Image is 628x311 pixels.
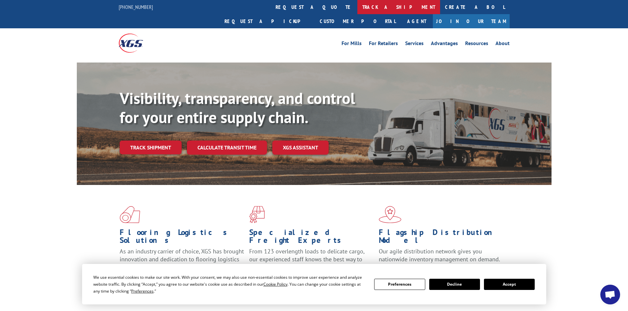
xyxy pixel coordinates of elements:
[272,141,329,155] a: XGS ASSISTANT
[82,264,546,304] div: Cookie Consent Prompt
[249,206,265,223] img: xgs-icon-focused-on-flooring-red
[120,141,182,154] a: Track shipment
[120,247,244,271] span: As an industry carrier of choice, XGS has brought innovation and dedication to flooring logistics...
[369,41,398,48] a: For Retailers
[379,228,503,247] h1: Flagship Distribution Model
[120,206,140,223] img: xgs-icon-total-supply-chain-intelligence-red
[465,41,488,48] a: Resources
[405,41,424,48] a: Services
[429,279,480,290] button: Decline
[220,14,315,28] a: Request a pickup
[401,14,433,28] a: Agent
[433,14,510,28] a: Join Our Team
[431,41,458,48] a: Advantages
[315,14,401,28] a: Customer Portal
[119,4,153,10] a: [PHONE_NUMBER]
[495,41,510,48] a: About
[120,228,244,247] h1: Flooring Logistics Solutions
[379,206,402,223] img: xgs-icon-flagship-distribution-model-red
[249,247,374,277] p: From 123 overlength loads to delicate cargo, our experienced staff knows the best way to move you...
[120,88,355,127] b: Visibility, transparency, and control for your entire supply chain.
[131,288,154,294] span: Preferences
[249,228,374,247] h1: Specialized Freight Experts
[600,285,620,304] a: Open chat
[342,41,362,48] a: For Mills
[187,141,267,155] a: Calculate transit time
[263,281,287,287] span: Cookie Policy
[93,274,366,295] div: We use essential cookies to make our site work. With your consent, we may also use non-essential ...
[484,279,535,290] button: Accept
[379,247,500,263] span: Our agile distribution network gives you nationwide inventory management on demand.
[374,279,425,290] button: Preferences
